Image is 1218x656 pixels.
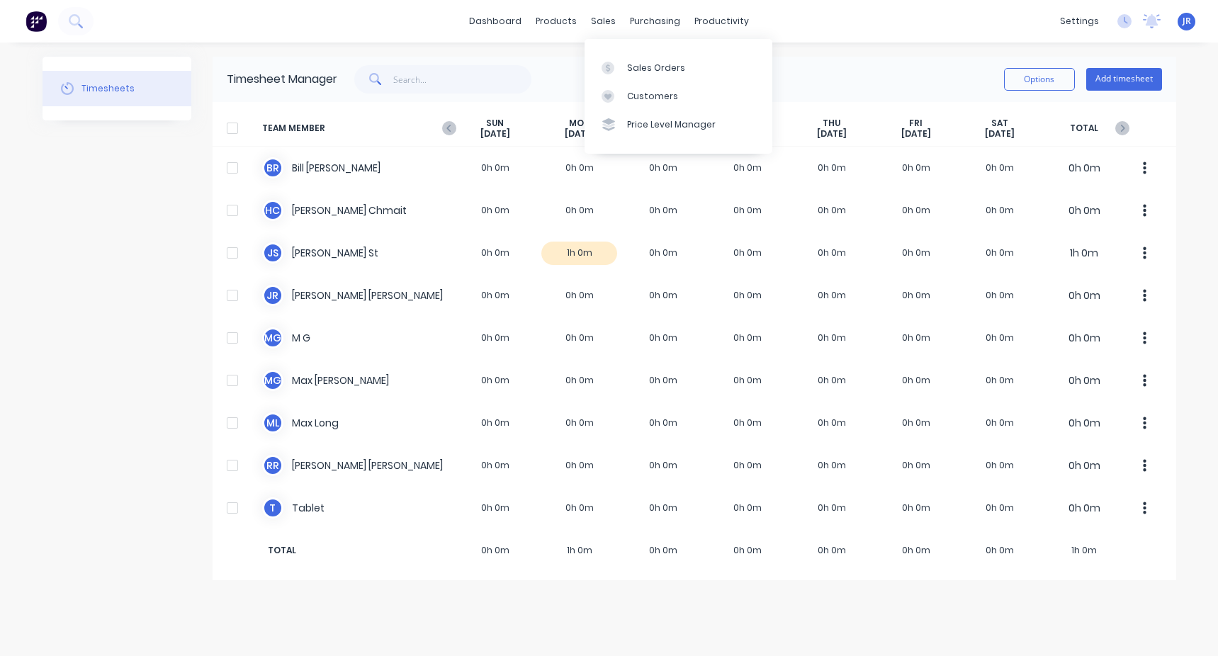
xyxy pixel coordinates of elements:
span: TEAM MEMBER [262,118,453,140]
a: dashboard [462,11,529,32]
div: settings [1053,11,1106,32]
span: 1h 0m [1042,544,1127,557]
div: Price Level Manager [627,118,716,131]
span: SUN [486,118,504,129]
div: Sales Orders [627,62,685,74]
span: MON [569,118,590,129]
span: 0h 0m [874,544,958,557]
span: [DATE] [817,128,847,140]
button: Options [1004,68,1075,91]
span: THU [823,118,840,129]
span: TOTAL [1042,118,1127,140]
input: Search... [393,65,531,94]
div: products [529,11,584,32]
span: FRI [909,118,923,129]
span: 0h 0m [790,544,874,557]
div: Timesheet Manager [227,71,337,88]
span: [DATE] [565,128,594,140]
a: Sales Orders [585,53,772,81]
span: SAT [991,118,1008,129]
span: 0h 0m [706,544,790,557]
button: Add timesheet [1086,68,1162,91]
a: Customers [585,82,772,111]
span: 0h 0m [958,544,1042,557]
a: Price Level Manager [585,111,772,139]
span: 0h 0m [453,544,538,557]
button: Timesheets [43,71,191,106]
div: Customers [627,90,678,103]
div: purchasing [623,11,687,32]
span: [DATE] [480,128,510,140]
span: 0h 0m [621,544,706,557]
div: sales [584,11,623,32]
span: TOTAL [262,544,453,557]
div: Timesheets [81,82,135,95]
span: JR [1183,15,1191,28]
span: [DATE] [901,128,931,140]
div: productivity [687,11,756,32]
span: 1h 0m [537,544,621,557]
img: Factory [26,11,47,32]
span: [DATE] [985,128,1015,140]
